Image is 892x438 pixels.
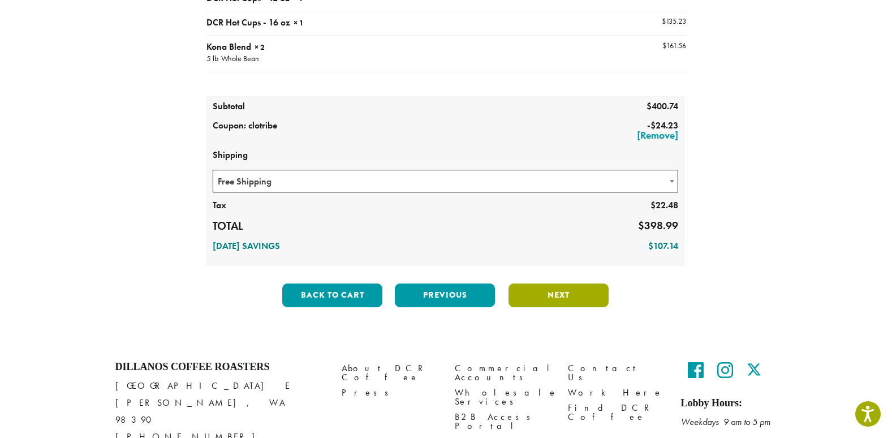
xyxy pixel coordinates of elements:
p: Whole Bean [218,54,259,65]
span: DCR Hot Cups - 16 oz [206,16,290,28]
span: $ [638,218,644,233]
a: Commercial Accounts [455,361,551,385]
th: Tax [207,196,303,216]
a: Wholesale Services [455,385,551,410]
span: $ [662,16,666,26]
bdi: 135.23 [662,16,686,26]
p: 5 lb [206,54,218,65]
span: Kona Blend [206,41,251,53]
th: Subtotal [207,97,303,117]
span: $ [648,240,653,252]
a: Remove clotribe coupon [308,130,678,140]
a: Contact Us [568,361,664,385]
em: Weekdays 9 am to 5 pm [681,416,770,428]
span: Free Shipping [213,170,678,192]
a: About DCR Coffee [342,361,438,385]
button: Next [509,284,609,307]
td: - [302,117,684,146]
bdi: 400.74 [647,100,678,112]
span: $ [647,100,652,112]
a: B2B Access Portal [455,410,551,434]
th: [DATE] Savings [207,237,472,256]
a: Press [342,385,438,401]
th: Coupon: clotribe [207,117,303,146]
span: $ [662,41,666,50]
a: Find DCR Coffee [568,401,664,425]
span: $ [650,119,656,131]
bdi: 107.14 [648,240,678,252]
bdi: 161.56 [662,41,686,50]
span: 24.23 [650,119,678,131]
strong: × 2 [255,42,265,52]
th: Shipping [207,146,684,165]
bdi: 398.99 [638,218,678,233]
h4: Dillanos Coffee Roasters [115,361,325,373]
strong: × 1 [294,18,304,28]
h5: Lobby Hours: [681,397,777,410]
button: Back to cart [282,284,382,307]
button: Previous [395,284,495,307]
a: Work Here [568,385,664,401]
th: Total [207,216,303,237]
span: $ [650,199,656,211]
bdi: 22.48 [650,199,678,211]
